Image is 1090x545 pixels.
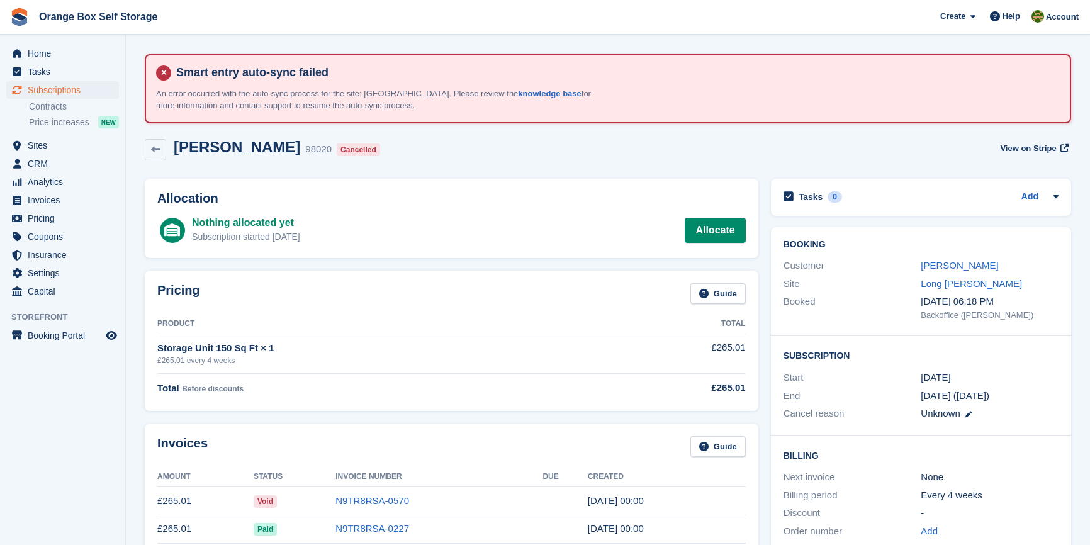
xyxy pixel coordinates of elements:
[921,390,989,401] span: [DATE] ([DATE])
[1000,142,1056,155] span: View on Stripe
[28,246,103,264] span: Insurance
[690,436,746,457] a: Guide
[6,191,119,209] a: menu
[6,63,119,81] a: menu
[305,142,332,157] div: 98020
[6,81,119,99] a: menu
[940,10,965,23] span: Create
[921,309,1059,322] div: Backoffice ([PERSON_NAME])
[1031,10,1044,23] img: Sarah
[6,45,119,62] a: menu
[6,155,119,172] a: menu
[921,470,1059,485] div: None
[98,116,119,128] div: NEW
[784,449,1059,461] h2: Billing
[784,277,921,291] div: Site
[335,467,542,487] th: Invoice Number
[10,8,29,26] img: stora-icon-8386f47178a22dfd0bd8f6a31ec36ba5ce8667c1dd55bd0f319d3a0aa187defe.svg
[921,488,1059,503] div: Every 4 weeks
[1003,10,1020,23] span: Help
[784,259,921,273] div: Customer
[828,191,842,203] div: 0
[157,283,200,304] h2: Pricing
[784,389,921,403] div: End
[921,260,998,271] a: [PERSON_NAME]
[612,381,745,395] div: £265.01
[588,523,644,534] time: 2025-08-24 23:00:45 UTC
[6,137,119,154] a: menu
[28,63,103,81] span: Tasks
[6,228,119,245] a: menu
[612,334,745,373] td: £265.01
[6,173,119,191] a: menu
[28,228,103,245] span: Coupons
[784,295,921,321] div: Booked
[921,371,950,385] time: 2025-08-24 23:00:00 UTC
[690,283,746,304] a: Guide
[174,138,300,155] h2: [PERSON_NAME]
[784,488,921,503] div: Billing period
[518,89,581,98] a: knowledge base
[157,191,746,206] h2: Allocation
[254,467,335,487] th: Status
[34,6,163,27] a: Orange Box Self Storage
[171,65,1060,80] h4: Smart entry auto-sync failed
[29,116,89,128] span: Price increases
[784,506,921,520] div: Discount
[254,523,277,536] span: Paid
[157,341,612,356] div: Storage Unit 150 Sq Ft × 1
[921,524,938,539] a: Add
[6,327,119,344] a: menu
[6,210,119,227] a: menu
[254,495,277,508] span: Void
[28,283,103,300] span: Capital
[157,467,254,487] th: Amount
[157,515,254,543] td: £265.01
[784,371,921,385] div: Start
[28,45,103,62] span: Home
[157,355,612,366] div: £265.01 every 4 weeks
[921,408,960,419] span: Unknown
[784,524,921,539] div: Order number
[588,495,644,506] time: 2025-09-21 23:00:53 UTC
[6,264,119,282] a: menu
[28,264,103,282] span: Settings
[157,436,208,457] h2: Invoices
[182,385,244,393] span: Before discounts
[784,470,921,485] div: Next invoice
[28,81,103,99] span: Subscriptions
[921,278,1022,289] a: Long [PERSON_NAME]
[29,101,119,113] a: Contracts
[335,495,409,506] a: N9TR8RSA-0570
[335,523,409,534] a: N9TR8RSA-0227
[192,230,300,244] div: Subscription started [DATE]
[11,311,125,323] span: Storefront
[157,314,612,334] th: Product
[28,173,103,191] span: Analytics
[157,487,254,515] td: £265.01
[157,383,179,393] span: Total
[784,240,1059,250] h2: Booking
[542,467,587,487] th: Due
[28,137,103,154] span: Sites
[784,407,921,421] div: Cancel reason
[29,115,119,129] a: Price increases NEW
[784,349,1059,361] h2: Subscription
[28,210,103,227] span: Pricing
[995,138,1071,159] a: View on Stripe
[192,215,300,230] div: Nothing allocated yet
[6,283,119,300] a: menu
[799,191,823,203] h2: Tasks
[1021,190,1038,205] a: Add
[588,467,746,487] th: Created
[104,328,119,343] a: Preview store
[685,218,745,243] a: Allocate
[921,295,1059,309] div: [DATE] 06:18 PM
[6,246,119,264] a: menu
[28,327,103,344] span: Booking Portal
[337,143,380,156] div: Cancelled
[156,87,597,112] p: An error occurred with the auto-sync process for the site: [GEOGRAPHIC_DATA]. Please review the f...
[921,506,1059,520] div: -
[28,155,103,172] span: CRM
[28,191,103,209] span: Invoices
